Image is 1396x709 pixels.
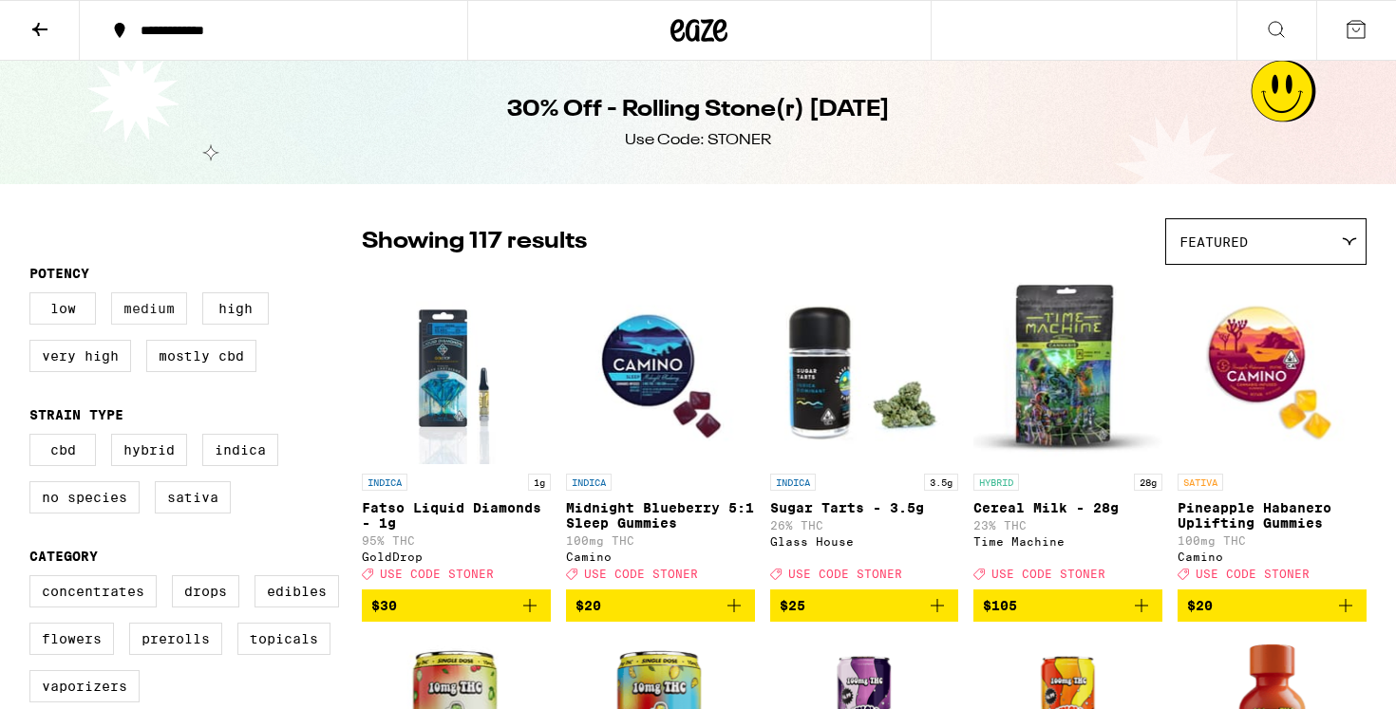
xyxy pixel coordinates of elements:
[29,549,98,564] legend: Category
[584,568,698,580] span: USE CODE STONER
[770,474,816,491] p: INDICA
[380,568,494,580] span: USE CODE STONER
[202,292,269,325] label: High
[111,292,187,325] label: Medium
[1178,500,1367,531] p: Pineapple Habanero Uplifting Gummies
[780,598,805,613] span: $25
[973,274,1162,464] img: Time Machine - Cereal Milk - 28g
[362,274,551,589] a: Open page for Fatso Liquid Diamonds - 1g from GoldDrop
[29,670,140,702] label: Vaporizers
[1187,598,1213,613] span: $20
[507,94,890,126] h1: 30% Off - Rolling Stone(r) [DATE]
[566,274,755,464] img: Camino - Midnight Blueberry 5:1 Sleep Gummies
[362,474,407,491] p: INDICA
[255,575,339,607] label: Edibles
[29,434,96,466] label: CBD
[1178,550,1367,563] div: Camino
[566,274,755,589] a: Open page for Midnight Blueberry 5:1 Sleep Gummies from Camino
[172,575,239,607] label: Drops
[973,500,1162,515] p: Cereal Milk - 28g
[362,550,551,563] div: GoldDrop
[1178,474,1223,491] p: SATIVA
[770,274,959,464] img: Glass House - Sugar Tarts - 3.5g
[29,575,157,607] label: Concentrates
[29,266,89,281] legend: Potency
[973,474,1019,491] p: HYBRID
[362,226,587,258] p: Showing 117 results
[1178,274,1367,464] img: Camino - Pineapple Habanero Uplifting Gummies
[770,274,959,589] a: Open page for Sugar Tarts - 3.5g from Glass House
[29,623,114,655] label: Flowers
[566,589,755,622] button: Add to bag
[29,407,123,422] legend: Strain Type
[973,535,1162,548] div: Time Machine
[924,474,958,491] p: 3.5g
[575,598,601,613] span: $20
[29,481,140,513] label: No Species
[788,568,902,580] span: USE CODE STONER
[1178,274,1367,589] a: Open page for Pineapple Habanero Uplifting Gummies from Camino
[1134,474,1162,491] p: 28g
[973,274,1162,589] a: Open page for Cereal Milk - 28g from Time Machine
[371,598,397,613] span: $30
[146,340,256,372] label: Mostly CBD
[1178,589,1367,622] button: Add to bag
[770,519,959,532] p: 26% THC
[528,474,551,491] p: 1g
[202,434,278,466] label: Indica
[1178,534,1367,547] p: 100mg THC
[770,500,959,515] p: Sugar Tarts - 3.5g
[566,534,755,547] p: 100mg THC
[362,500,551,531] p: Fatso Liquid Diamonds - 1g
[29,340,131,372] label: Very High
[237,623,330,655] label: Topicals
[566,550,755,563] div: Camino
[983,598,1017,613] span: $105
[566,474,612,491] p: INDICA
[625,130,771,151] div: Use Code: STONER
[380,274,532,464] img: GoldDrop - Fatso Liquid Diamonds - 1g
[1179,234,1248,250] span: Featured
[29,292,96,325] label: Low
[129,623,222,655] label: Prerolls
[111,434,187,466] label: Hybrid
[770,589,959,622] button: Add to bag
[155,481,231,513] label: Sativa
[991,568,1105,580] span: USE CODE STONER
[566,500,755,531] p: Midnight Blueberry 5:1 Sleep Gummies
[1196,568,1310,580] span: USE CODE STONER
[362,534,551,547] p: 95% THC
[973,589,1162,622] button: Add to bag
[11,13,137,28] span: Hi. Need any help?
[362,589,551,622] button: Add to bag
[973,519,1162,532] p: 23% THC
[770,535,959,548] div: Glass House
